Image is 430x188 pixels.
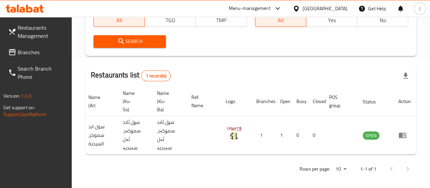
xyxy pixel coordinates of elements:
button: Search [93,35,166,48]
div: Menu [398,131,411,139]
span: Status [363,98,385,106]
span: J [419,5,420,12]
span: Branches [18,48,66,56]
span: 1.0.0 [21,91,32,100]
span: Yes [309,15,355,25]
div: Menu-management [229,4,271,13]
th: Closed [307,87,324,116]
span: OPEN [363,132,379,140]
td: 0 [291,116,307,155]
a: Support.OpsPlatform [3,110,47,119]
td: 1 [251,116,275,155]
h2: Restaurants list [91,70,171,81]
th: Action [393,87,416,116]
button: TGO [144,13,196,27]
div: [GEOGRAPHIC_DATA] [303,5,347,12]
span: Get support on: [3,103,35,112]
button: Yes [306,13,357,27]
p: 1-1 of 1 [360,165,376,173]
div: Rows per page: [333,164,349,174]
span: Restaurants Management [18,24,66,40]
td: سول اند سموكر، السيدية [83,116,117,155]
span: POS group [329,93,349,110]
a: Branches [3,44,72,60]
th: Open [275,87,291,116]
div: Export file [397,68,414,84]
span: All [258,15,304,25]
button: No [357,13,408,27]
th: Branches [251,87,275,116]
a: Search Branch Phone [3,60,72,85]
span: 1 record(s) [141,73,170,79]
span: Ref. Name [191,93,212,110]
span: TMP [199,15,244,25]
span: TGO [148,15,193,25]
th: Busy [291,87,307,116]
button: TMP [195,13,247,27]
td: سۆل ئاند سمۆکەر، ئەل سەیدیە [117,116,152,155]
span: Name (Ku-So) [123,89,143,114]
table: enhanced table [19,87,416,155]
span: No [360,15,406,25]
span: Search Branch Phone [18,64,66,81]
p: Rows per page: [299,165,330,173]
span: Version: [3,91,20,100]
td: 0 [307,116,324,155]
img: Sol And Smoker, Alsaydya [226,125,243,142]
td: 1 [275,116,291,155]
div: Total records count [141,70,171,81]
a: Restaurants Management [3,19,72,44]
span: All [97,15,142,25]
th: Logo [220,87,251,116]
button: All [93,13,145,27]
button: All [255,13,306,27]
td: سۆل ئاند سمۆکەر، ئەل سەیدیە [152,116,186,155]
span: Name (Ku-Ba) [157,89,178,114]
span: Name (Ar) [88,93,109,110]
span: Search [99,37,161,46]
